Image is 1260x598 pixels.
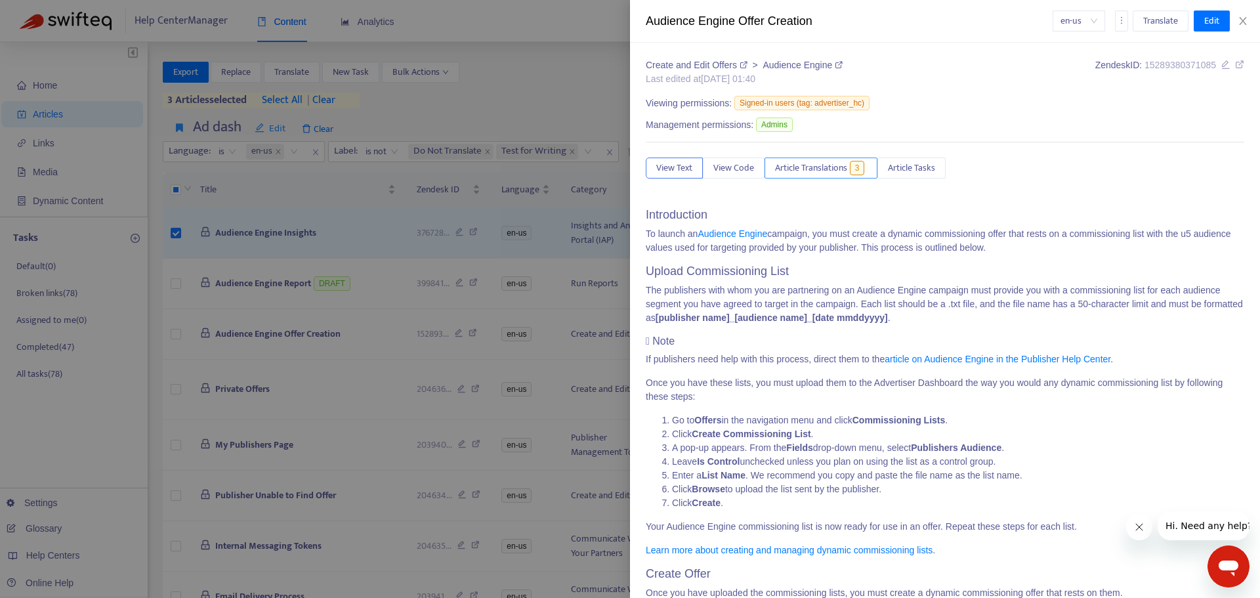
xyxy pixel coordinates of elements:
span: Hi. Need any help? [8,9,94,20]
a: Learn more about creating and managing dynamic commissioning lists [646,545,933,555]
iframe: Message from company [1158,511,1249,540]
div: Audience Engine Offer Creation [646,12,1053,30]
p: . [646,544,1244,557]
span: close [1238,16,1248,26]
strong: Is Control [697,456,740,467]
li: Click to upload the list sent by the publisher. [672,482,1244,496]
a: Audience Engine [698,228,767,239]
h3: Upload Commissioning List [646,265,1244,279]
strong: Commissioning Lists [852,415,946,425]
button: more [1115,11,1128,32]
li: Click . [672,427,1244,441]
li: Click . [672,496,1244,510]
span: Translate [1143,14,1178,28]
button: Translate [1133,11,1188,32]
a: article on Audience Engine in the Publisher Help Center [885,354,1110,364]
li: Leave unchecked unless you plan on using the list as a control group. [672,455,1244,469]
li: Go to in the navigation menu and click . [672,414,1244,427]
h3: Introduction [646,208,1244,223]
span: View Text [656,161,692,175]
strong: List Name [702,470,745,481]
span: Viewing permissions: [646,96,732,110]
span: Admins [756,117,793,132]
strong: [publisher name]_[audience name]_[date mmddyyyy] [656,312,888,323]
span: Signed-in users (tag: advertiser_hc) [734,96,870,110]
strong: Browse [692,484,725,494]
iframe: Close message [1126,514,1152,540]
p: If publishers need help with this process, direct them to the . [646,352,1244,366]
a: Create and Edit Offers [646,60,750,70]
button: Close [1234,15,1252,28]
button: View Code [703,158,765,179]
a: Audience Engine [763,60,843,70]
span: 15289380371085 [1144,60,1216,70]
div: > [646,58,843,72]
h3: Create Offer [646,567,1244,582]
button: View Text [646,158,703,179]
p: To launch an campaign, you must create a dynamic commissioning offer that rests on a commissionin... [646,227,1244,255]
h4: Note [646,335,1244,347]
span: more [1117,16,1126,25]
p: Your Audience Engine commissioning list is now ready for use in an offer. Repeat these steps for ... [646,520,1244,534]
span: Article Translations [775,161,847,175]
div: Zendesk ID: [1095,58,1244,86]
strong: Create Commissioning List [692,429,810,439]
span: Edit [1204,14,1219,28]
button: Edit [1194,11,1230,32]
strong: Fields [786,442,812,453]
button: Article Translations3 [765,158,877,179]
button: Article Tasks [877,158,946,179]
strong: Create [692,498,721,508]
p: The publishers with whom you are partnering on an Audience Engine campaign must provide you with ... [646,284,1244,325]
li: Enter a . We recommend you copy and paste the file name as the list name. [672,469,1244,482]
span: en-us [1060,11,1097,31]
li: A pop-up appears. From the drop-down menu, select . [672,441,1244,455]
span: Article Tasks [888,161,935,175]
strong: Offers [694,415,721,425]
div: Last edited at [DATE] 01:40 [646,72,843,86]
span: 3 [850,161,865,175]
iframe: Button to launch messaging window [1207,545,1249,587]
span: Management permissions: [646,118,753,132]
strong: Publishers Audience [911,442,1001,453]
p: Once you have these lists, you must upload them to the Advertiser Dashboard the way you would any... [646,376,1244,404]
span: View Code [713,161,754,175]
